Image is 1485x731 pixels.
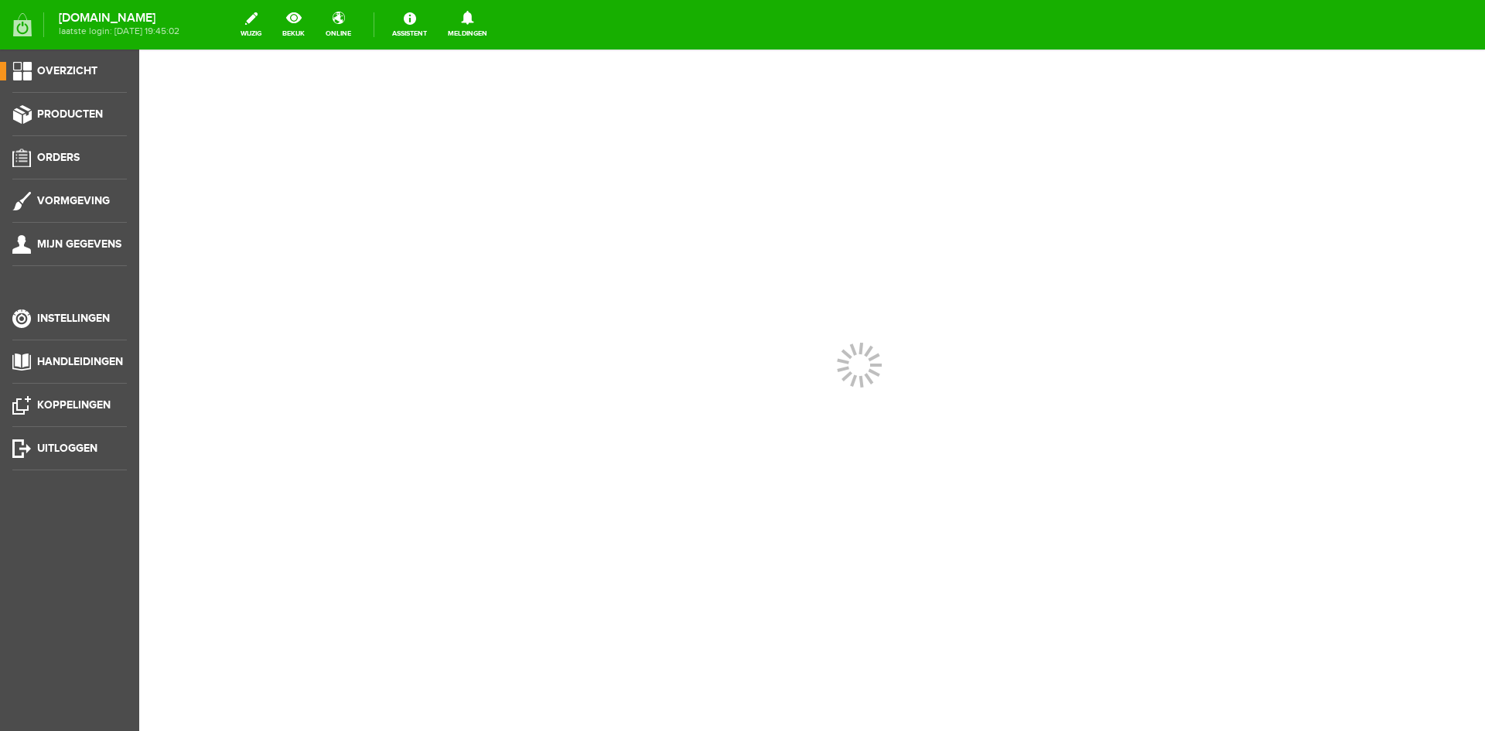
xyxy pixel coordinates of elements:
span: Handleidingen [37,355,123,368]
span: Vormgeving [37,194,110,207]
a: Meldingen [439,8,497,42]
a: online [316,8,360,42]
a: Assistent [383,8,436,42]
span: Overzicht [37,64,97,77]
span: Uitloggen [37,442,97,455]
span: Producten [37,108,103,121]
a: wijzig [231,8,271,42]
span: Koppelingen [37,398,111,412]
span: Mijn gegevens [37,237,121,251]
strong: [DOMAIN_NAME] [59,14,179,22]
span: Orders [37,151,80,164]
span: laatste login: [DATE] 19:45:02 [59,27,179,36]
span: Instellingen [37,312,110,325]
a: bekijk [273,8,314,42]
